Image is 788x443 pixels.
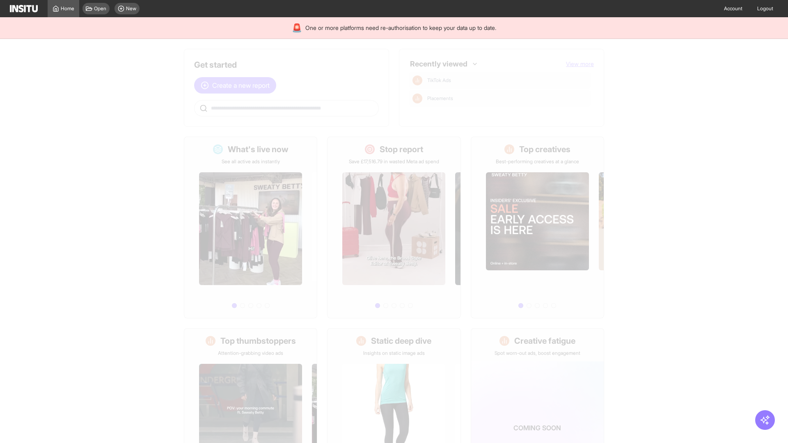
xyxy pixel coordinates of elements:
img: Logo [10,5,38,12]
span: Home [61,5,74,12]
span: New [126,5,136,12]
div: 🚨 [292,22,302,34]
span: Open [94,5,106,12]
span: One or more platforms need re-authorisation to keep your data up to date. [305,24,496,32]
